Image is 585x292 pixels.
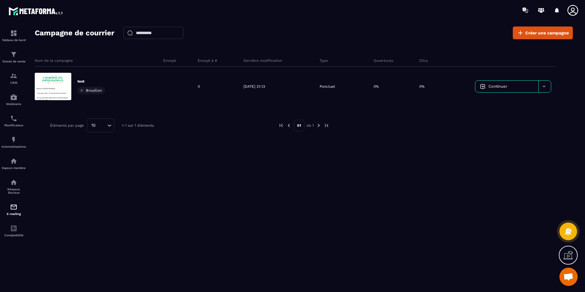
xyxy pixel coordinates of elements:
[2,188,26,194] p: Réseaux Sociaux
[2,38,26,42] p: Tableau de bord
[10,30,17,37] img: formation
[10,203,17,211] img: email
[2,110,26,132] a: schedulerschedulerPlanificateur
[513,26,573,39] a: Créer une campagne
[6,72,116,95] p: Tu l’as peut-être déjà dit (ou pensé) depuis le début de l’été.
[2,153,26,174] a: automationsautomationsEspace membre
[243,84,265,89] p: [DATE] 21:13
[2,220,26,241] a: accountantaccountantComptabilité
[320,84,335,89] p: Ponctuel
[2,132,26,153] a: automationsautomationsAutomatisations
[6,49,116,57] p: Bonjour %FIRSTNAME%,
[419,84,424,89] p: 0%
[35,58,73,63] p: Nom de la campagne
[2,199,26,220] a: emailemailE-mailing
[2,212,26,216] p: E-mailing
[50,123,84,128] p: Éléments par page
[10,72,17,79] img: formation
[2,102,26,106] p: Webinaire
[10,136,17,143] img: automations
[480,84,485,89] img: icon
[243,58,282,63] p: Dernière modification
[10,157,17,165] img: automations
[2,174,26,199] a: social-networksocial-networkRéseaux Sociaux
[2,89,26,110] a: automationsautomationsWebinaire
[294,120,304,131] p: 01
[86,88,102,93] span: Brouillon
[320,58,328,63] p: Type
[2,68,26,89] a: formationformationCRM
[9,5,63,16] img: logo
[2,81,26,84] p: CRM
[559,268,578,286] a: Open chat
[10,225,17,232] img: accountant
[286,123,292,128] img: prev
[98,122,106,129] input: Search for option
[278,123,284,128] img: prev
[87,118,114,132] div: Search for option
[2,166,26,170] p: Espace membre
[122,123,154,128] p: 1-1 sur 1 éléments
[419,58,428,63] p: Clics
[198,84,200,89] p: 0
[2,124,26,127] p: Planificateur
[525,30,569,36] span: Créer une campagne
[374,84,379,89] p: 0%
[10,179,17,186] img: social-network
[2,25,26,46] a: formationformationTableau de bord
[89,122,98,129] span: 10
[475,81,538,92] a: Continuer
[10,51,17,58] img: formation
[163,58,176,63] p: Envoyé
[10,93,17,101] img: automations
[2,234,26,237] p: Comptabilité
[374,58,393,63] p: Ouvertures
[35,27,114,39] h2: Campagne de courrier
[307,123,314,128] p: de 1
[2,60,26,63] p: Tunnel de vente
[10,115,17,122] img: scheduler
[488,84,507,89] span: Continuer
[6,65,116,72] p: “J’en peux plus, il s’ennuie tout le temps.”
[324,123,329,128] img: next
[198,58,217,63] p: Envoyé à #
[316,123,321,128] img: next
[2,145,26,148] p: Automatisations
[2,46,26,68] a: formationformationTunnel de vente
[77,79,105,84] p: test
